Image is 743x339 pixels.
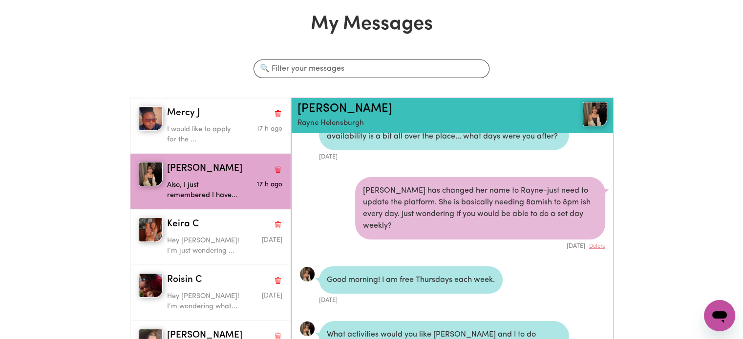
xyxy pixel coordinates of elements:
button: Roisin CRoisin CDelete conversationHey [PERSON_NAME]! I’m wondering what...Message sent on August... [130,265,291,320]
button: Delete [589,242,605,251]
button: Delete conversation [274,274,282,286]
button: Mercy JMercy JDelete conversationI would like to apply for the ...Message sent on August 4, 2025 [130,98,291,154]
img: Rachel T [139,162,163,186]
div: [PERSON_NAME] has changed her name to Rayne-just need to update the platform. She is basically ne... [355,177,605,239]
button: Delete conversation [274,107,282,120]
span: Keira C [167,218,199,232]
a: [PERSON_NAME] [297,103,392,115]
img: 7318B299549BA7711B458718564E8C89_avatar_blob [299,266,315,282]
iframe: Button to launch messaging window [704,300,735,331]
div: [DATE] [355,239,605,251]
span: Message sent on August 2, 2025 [261,293,282,299]
p: I would like to apply for the ... [167,124,244,145]
a: Rachel T [555,102,607,126]
button: Delete conversation [274,218,282,231]
div: [DATE] [319,294,503,305]
span: [PERSON_NAME] [167,162,242,176]
div: [DATE] [319,150,569,161]
span: Message sent on August 4, 2025 [256,126,282,132]
button: Keira CKeira CDelete conversationHey [PERSON_NAME]! I’m just wondering ...Message sent on August ... [130,209,291,265]
span: Roisin C [167,273,202,287]
span: Message sent on August 4, 2025 [256,181,282,188]
span: Message sent on August 2, 2025 [261,237,282,243]
a: View Rachel T's profile [299,321,315,337]
img: Mercy J [139,106,163,131]
img: Roisin C [139,273,163,298]
h1: My Messages [130,13,614,36]
img: Keira C [139,218,163,242]
img: 7318B299549BA7711B458718564E8C89_avatar_blob [299,321,315,337]
p: Also, I just remembered I have... [167,180,244,201]
span: Mercy J [167,106,200,120]
p: Rayne Helensburgh [297,118,555,129]
p: Hey [PERSON_NAME]! I’m just wondering ... [167,236,244,257]
input: 🔍 Filter your messages [254,60,489,78]
img: View Rachel T's profile [583,102,607,126]
div: Good morning! I am free Thursdays each week. [319,266,503,294]
button: Delete conversation [274,162,282,175]
p: Hey [PERSON_NAME]! I’m wondering what... [167,291,244,312]
button: Rachel T[PERSON_NAME]Delete conversationAlso, I just remembered I have...Message sent on August 4... [130,154,291,209]
a: View Rachel T's profile [299,266,315,282]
